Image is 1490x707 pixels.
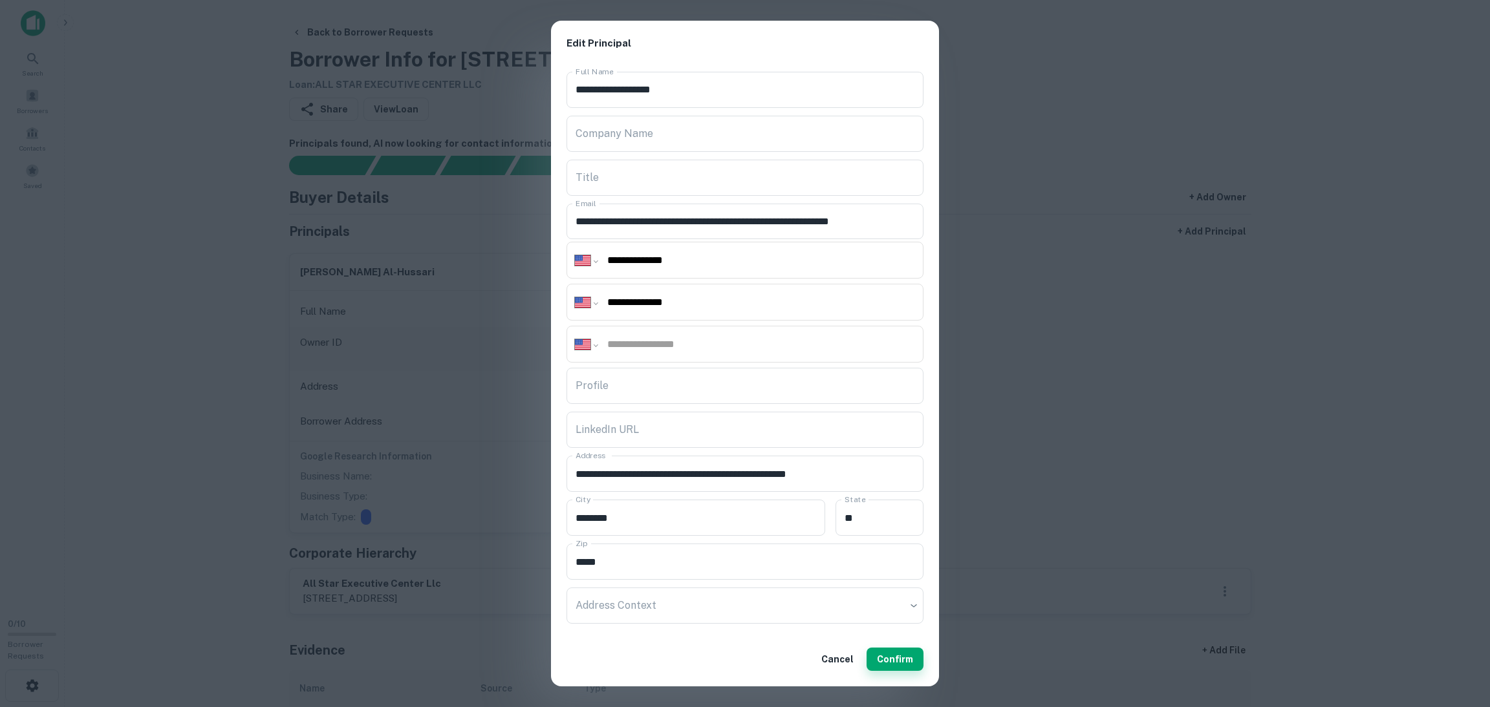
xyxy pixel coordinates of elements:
[867,648,923,671] button: Confirm
[1425,604,1490,666] iframe: Chat Widget
[576,66,614,77] label: Full Name
[816,648,859,671] button: Cancel
[576,538,587,549] label: Zip
[576,450,605,461] label: Address
[845,494,865,505] label: State
[567,587,923,624] div: ​
[576,198,596,209] label: Email
[551,21,939,67] h2: Edit Principal
[576,494,590,505] label: City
